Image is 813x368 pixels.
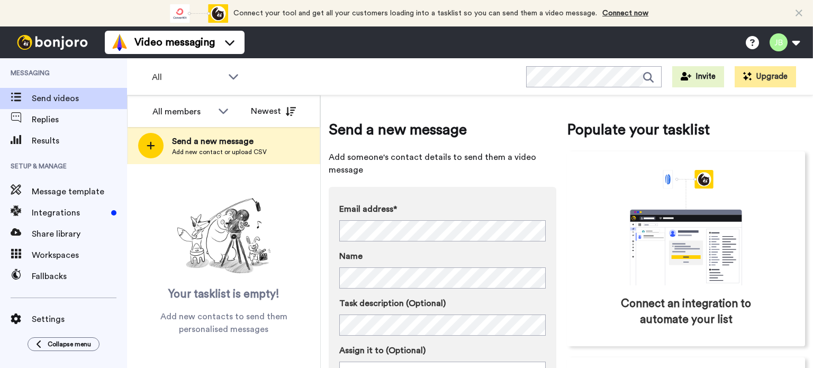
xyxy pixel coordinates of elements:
[567,119,805,140] span: Populate your tasklist
[143,310,304,336] span: Add new contacts to send them personalised messages
[48,340,91,348] span: Collapse menu
[339,344,546,357] label: Assign it to (Optional)
[28,337,100,351] button: Collapse menu
[243,101,304,122] button: Newest
[735,66,796,87] button: Upgrade
[607,170,765,285] div: animation
[172,148,267,156] span: Add new contact or upload CSV
[32,313,127,326] span: Settings
[170,4,228,23] div: animation
[32,92,127,105] span: Send videos
[32,113,127,126] span: Replies
[339,250,363,263] span: Name
[32,228,127,240] span: Share library
[602,10,648,17] a: Connect now
[13,35,92,50] img: bj-logo-header-white.svg
[672,66,724,87] button: Invite
[171,194,277,279] img: ready-set-action.png
[32,270,127,283] span: Fallbacks
[152,71,223,84] span: All
[32,207,107,219] span: Integrations
[111,34,128,51] img: vm-color.svg
[612,296,760,328] span: Connect an integration to automate your list
[152,105,213,118] div: All members
[32,134,127,147] span: Results
[168,286,279,302] span: Your tasklist is empty!
[172,135,267,148] span: Send a new message
[339,297,546,310] label: Task description (Optional)
[329,119,556,140] span: Send a new message
[32,249,127,262] span: Workspaces
[32,185,127,198] span: Message template
[233,10,597,17] span: Connect your tool and get all your customers loading into a tasklist so you can send them a video...
[329,151,556,176] span: Add someone's contact details to send them a video message
[339,203,546,216] label: Email address*
[134,35,215,50] span: Video messaging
